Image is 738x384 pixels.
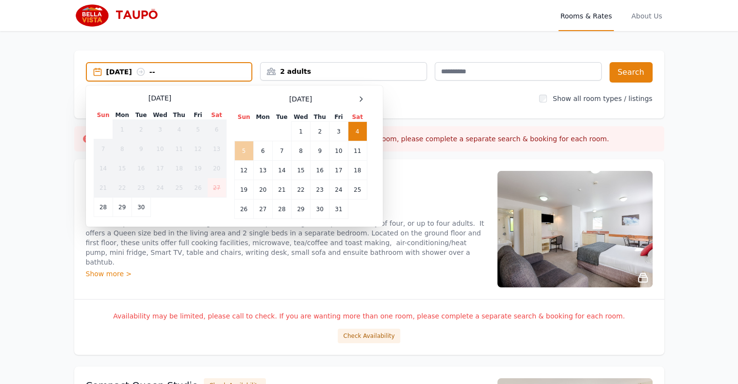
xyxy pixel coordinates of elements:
td: 1 [291,122,310,141]
td: 19 [189,159,207,178]
div: 2 adults [261,67,426,76]
th: Thu [170,111,189,120]
td: 5 [189,120,207,139]
p: Our most spacious rooms, these large unit suit a couple wanting more space, a family of four, or ... [86,218,486,267]
td: 11 [170,139,189,159]
th: Sun [94,111,113,120]
td: 23 [131,178,150,198]
th: Fri [189,111,207,120]
td: 15 [113,159,131,178]
td: 10 [329,141,348,161]
td: 21 [94,178,113,198]
td: 20 [253,180,272,200]
td: 18 [170,159,189,178]
th: Fri [329,113,348,122]
td: 18 [348,161,367,180]
td: 17 [329,161,348,180]
td: 16 [131,159,150,178]
th: Wed [150,111,169,120]
td: 29 [113,198,131,217]
div: Show more > [86,269,486,279]
th: Mon [113,111,131,120]
td: 29 [291,200,310,219]
td: 5 [234,141,253,161]
th: Tue [272,113,291,122]
th: Thu [311,113,329,122]
td: 3 [150,120,169,139]
td: 22 [113,178,131,198]
p: Availability may be limited, please call to check. If you are wanting more than one room, please ... [86,311,653,321]
span: [DATE] [289,94,312,104]
td: 28 [272,200,291,219]
td: 13 [253,161,272,180]
th: Sun [234,113,253,122]
td: 27 [253,200,272,219]
td: 22 [291,180,310,200]
th: Sat [348,113,367,122]
label: Show all room types / listings [553,95,652,102]
td: 8 [291,141,310,161]
td: 7 [94,139,113,159]
td: 13 [207,139,226,159]
td: 6 [207,120,226,139]
img: Bella Vista Taupo [74,4,168,27]
td: 25 [170,178,189,198]
td: 30 [311,200,329,219]
td: 14 [94,159,113,178]
td: 26 [189,178,207,198]
td: 16 [311,161,329,180]
td: 26 [234,200,253,219]
td: 23 [311,180,329,200]
td: 1 [113,120,131,139]
td: 2 [311,122,329,141]
td: 14 [272,161,291,180]
td: 2 [131,120,150,139]
div: [DATE] -- [106,67,252,77]
td: 28 [94,198,113,217]
td: 4 [348,122,367,141]
td: 12 [234,161,253,180]
td: 19 [234,180,253,200]
td: 17 [150,159,169,178]
td: 25 [348,180,367,200]
td: 11 [348,141,367,161]
td: 31 [329,200,348,219]
td: 9 [131,139,150,159]
td: 24 [150,178,169,198]
td: 21 [272,180,291,200]
th: Sat [207,111,226,120]
button: Check Availability [338,329,400,343]
td: 9 [311,141,329,161]
td: 10 [150,139,169,159]
td: 27 [207,178,226,198]
td: 20 [207,159,226,178]
button: Search [609,62,653,83]
td: 24 [329,180,348,200]
span: [DATE] [148,93,171,103]
th: Mon [253,113,272,122]
th: Tue [131,111,150,120]
td: 15 [291,161,310,180]
td: 30 [131,198,150,217]
td: 8 [113,139,131,159]
td: 6 [253,141,272,161]
td: 4 [170,120,189,139]
th: Wed [291,113,310,122]
td: 3 [329,122,348,141]
td: 12 [189,139,207,159]
td: 7 [272,141,291,161]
